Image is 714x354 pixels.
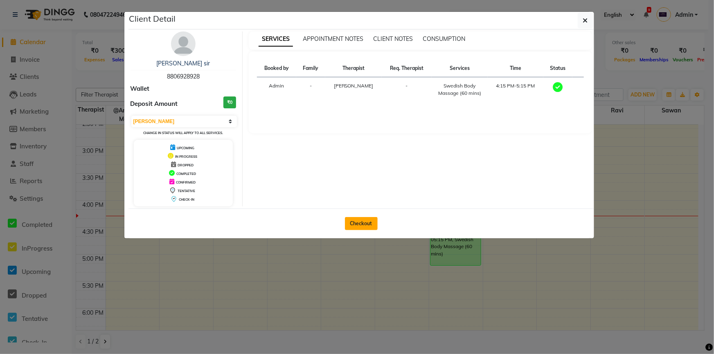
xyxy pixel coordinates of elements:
[179,197,194,202] span: CHECK-IN
[177,146,194,150] span: UPCOMING
[382,60,431,77] th: Req. Therapist
[178,189,195,193] span: TENTATIVE
[143,131,223,135] small: Change in status will apply to all services.
[129,13,176,25] h5: Client Detail
[488,60,543,77] th: Time
[437,82,483,97] div: Swedish Body Massage (60 mins)
[257,60,296,77] th: Booked by
[176,172,196,176] span: COMPLETED
[334,83,374,89] span: [PERSON_NAME]
[171,31,196,56] img: avatar
[325,60,382,77] th: Therapist
[296,60,325,77] th: Family
[175,155,197,159] span: IN PROGRESS
[296,77,325,102] td: -
[131,99,178,109] span: Deposit Amount
[543,60,572,77] th: Status
[423,35,465,43] span: CONSUMPTION
[167,73,200,80] span: 8806928928
[345,217,378,230] button: Checkout
[373,35,413,43] span: CLIENT NOTES
[131,84,150,94] span: Wallet
[259,32,293,47] span: SERVICES
[257,77,296,102] td: Admin
[156,60,210,67] a: [PERSON_NAME] sir
[432,60,488,77] th: Services
[176,180,196,184] span: CONFIRMED
[488,77,543,102] td: 4:15 PM-5:15 PM
[223,96,236,108] h3: ₹0
[178,163,194,167] span: DROPPED
[303,35,363,43] span: APPOINTMENT NOTES
[382,77,431,102] td: -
